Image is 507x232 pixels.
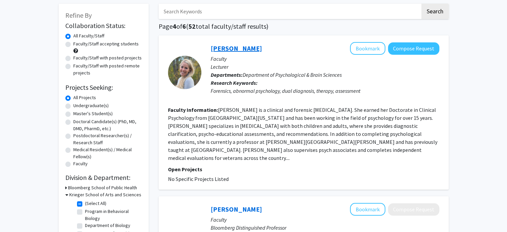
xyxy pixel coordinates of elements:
[73,32,104,39] label: All Faculty/Staff
[168,176,229,182] span: No Specific Projects Listed
[211,205,262,213] a: [PERSON_NAME]
[168,165,439,173] p: Open Projects
[243,71,342,78] span: Department of Psychological & Brain Sciences
[73,118,142,132] label: Doctoral Candidate(s) (PhD, MD, DMD, PharmD, etc.)
[350,42,385,55] button: Add Chelsea Howe to Bookmarks
[73,94,96,101] label: All Projects
[211,79,258,86] b: Research Keywords:
[5,202,28,227] iframe: Chat
[65,22,142,30] h2: Collaboration Status:
[168,106,437,161] fg-read-more: [PERSON_NAME] is a clinical and forensic [MEDICAL_DATA]. She earned her Doctorate in Clinical Psy...
[68,184,137,191] h3: Bloomberg School of Public Health
[173,22,176,30] span: 4
[73,54,142,61] label: Faculty/Staff with posted projects
[73,62,142,76] label: Faculty/Staff with posted remote projects
[73,110,113,117] label: Master's Student(s)
[211,216,439,224] p: Faculty
[65,174,142,182] h2: Division & Department:
[73,132,142,146] label: Postdoctoral Researcher(s) / Research Staff
[73,102,109,109] label: Undergraduate(s)
[159,4,420,19] input: Search Keywords
[65,11,92,19] span: Refine By
[69,191,141,198] h3: Krieger School of Arts and Sciences
[85,208,140,222] label: Program in Behavioral Biology
[73,40,139,47] label: Faculty/Staff accepting students
[211,63,439,71] p: Lecturer
[350,203,385,216] button: Add Patricia Janak to Bookmarks
[168,106,218,113] b: Faculty Information:
[73,160,88,167] label: Faculty
[188,22,196,30] span: 52
[159,22,449,30] h1: Page of ( total faculty/staff results)
[211,224,439,232] p: Bloomberg Distinguished Professor
[211,55,439,63] p: Faculty
[85,200,106,207] label: (Select All)
[421,4,449,19] button: Search
[211,87,439,95] div: Forensics, abnormal psychology, dual diagnosis, therapy, assessment
[211,44,262,52] a: [PERSON_NAME]
[182,22,186,30] span: 6
[388,203,439,216] button: Compose Request to Patricia Janak
[85,222,130,229] label: Department of Biology
[65,83,142,91] h2: Projects Seeking:
[73,146,142,160] label: Medical Resident(s) / Medical Fellow(s)
[211,71,243,78] b: Departments:
[388,42,439,55] button: Compose Request to Chelsea Howe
